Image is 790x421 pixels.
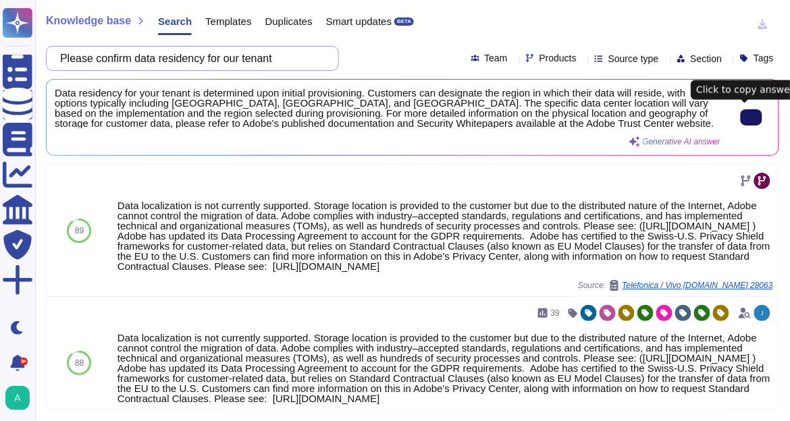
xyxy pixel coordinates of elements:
[5,386,30,410] img: user
[551,309,560,317] span: 39
[117,333,773,403] div: Data localization is not currently supported. Storage location is provided to the customer but du...
[754,53,774,63] span: Tags
[20,358,28,366] div: 9+
[608,54,659,63] span: Source type
[265,16,313,26] span: Duplicates
[754,305,770,321] img: user
[623,281,773,289] span: Telefonica / Vivo [DOMAIN_NAME] 28063
[643,138,720,146] span: Generative AI answer
[394,18,414,26] div: BETA
[485,53,508,63] span: Team
[158,16,192,26] span: Search
[3,383,39,413] button: user
[55,88,720,128] span: Data residency for your tenant is determined upon initial provisioning. Customers can designate t...
[75,359,84,367] span: 88
[205,16,251,26] span: Templates
[691,54,722,63] span: Section
[46,16,131,26] span: Knowledge base
[117,200,773,271] div: Data localization is not currently supported. Storage location is provided to the customer but du...
[75,227,84,235] span: 89
[326,16,392,26] span: Smart updates
[539,53,577,63] span: Products
[53,47,325,70] input: Search a question or template...
[578,280,773,291] span: Source:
